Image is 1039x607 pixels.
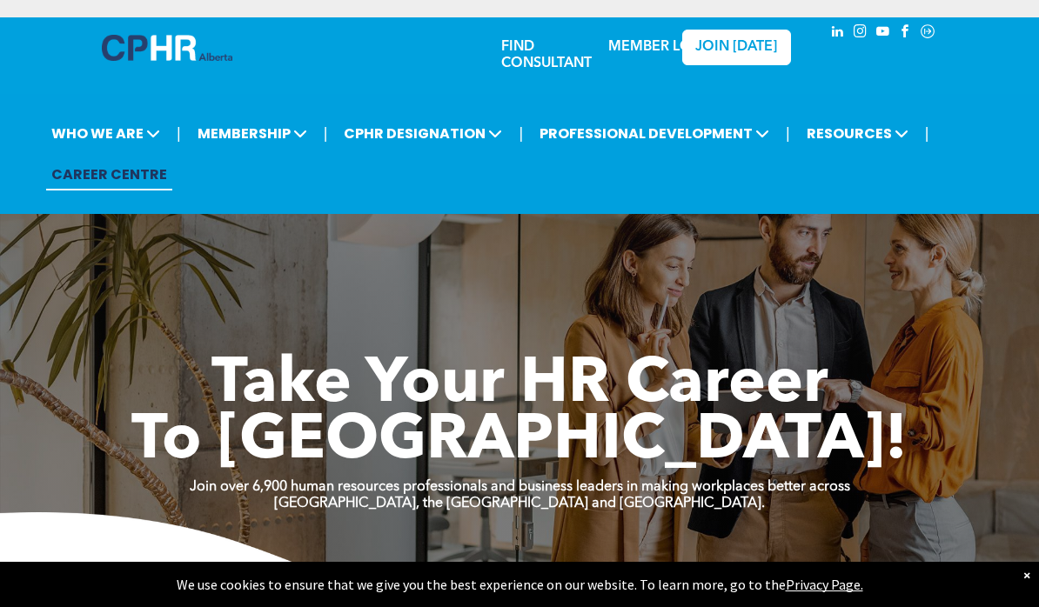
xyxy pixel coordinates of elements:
span: MEMBERSHIP [192,117,312,150]
a: facebook [895,22,915,45]
a: linkedin [828,22,847,45]
span: CPHR DESIGNATION [339,117,507,150]
strong: Join over 6,900 human resources professionals and business leaders in making workplaces better ac... [190,480,850,494]
li: | [519,116,523,151]
li: | [324,116,328,151]
a: youtube [873,22,892,45]
img: A blue and white logo for cp alberta [102,35,232,61]
strong: [GEOGRAPHIC_DATA], the [GEOGRAPHIC_DATA] and [GEOGRAPHIC_DATA]. [274,497,765,510]
span: Take Your HR Career [211,354,828,417]
li: | [177,116,181,151]
a: JOIN [DATE] [682,30,791,65]
a: CAREER CENTRE [46,158,172,190]
span: To [GEOGRAPHIC_DATA]! [131,410,908,473]
a: Social network [918,22,937,45]
a: Privacy Page. [786,576,863,593]
a: instagram [850,22,869,45]
a: MEMBER LOGIN [608,40,717,54]
span: JOIN [DATE] [695,39,777,56]
span: RESOURCES [801,117,914,150]
div: Dismiss notification [1023,566,1030,584]
span: WHO WE ARE [46,117,165,150]
li: | [786,116,790,151]
span: PROFESSIONAL DEVELOPMENT [534,117,774,150]
li: | [925,116,929,151]
a: FIND CONSULTANT [501,40,592,70]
